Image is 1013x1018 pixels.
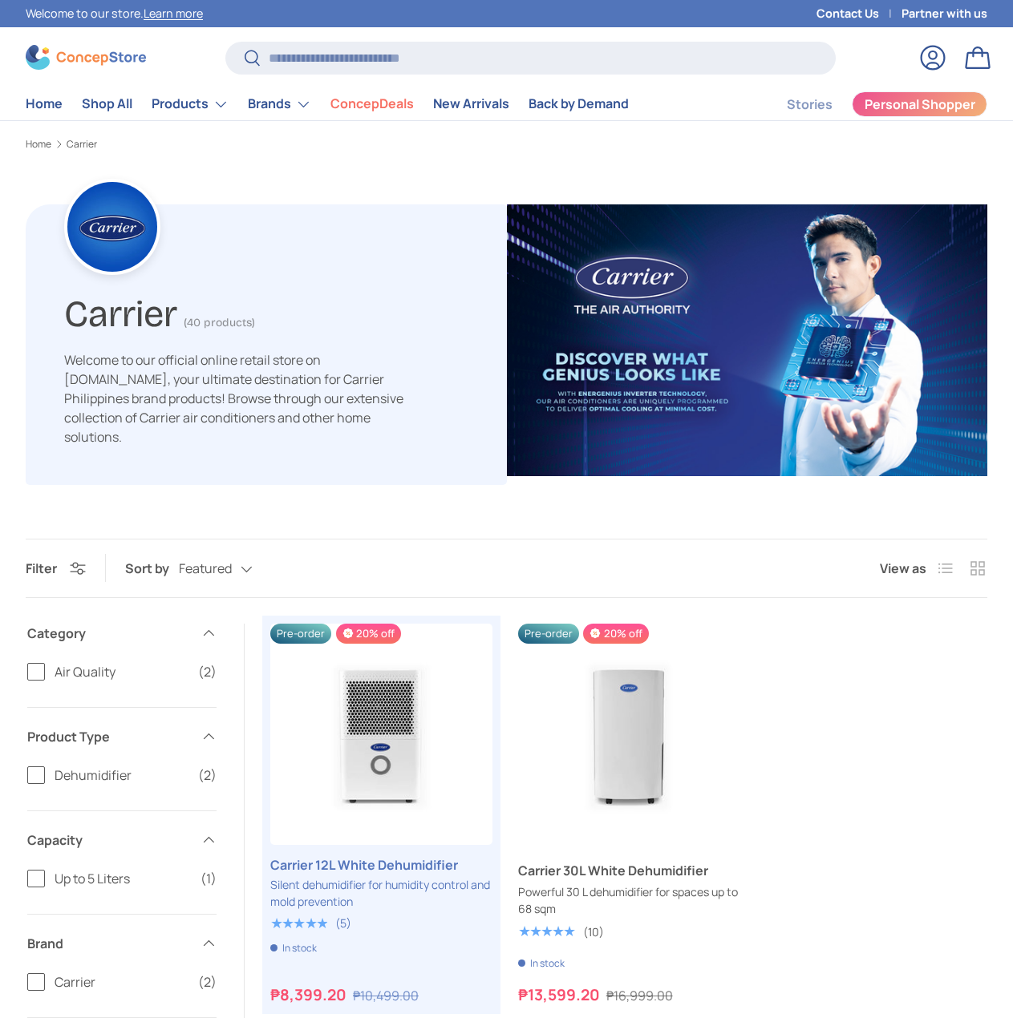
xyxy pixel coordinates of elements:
a: Carrier 12L White Dehumidifier [270,855,492,875]
span: Filter [26,559,57,577]
span: (40 products) [184,316,255,329]
a: Carrier 12L White Dehumidifier [270,624,492,846]
a: Partner with us [902,5,987,22]
a: Personal Shopper [852,91,987,117]
a: Carrier 30L White Dehumidifier [518,624,740,846]
span: Featured [179,561,232,576]
a: ConcepDeals [330,88,414,119]
summary: Brand [27,915,217,972]
a: Learn more [144,6,203,21]
a: Carrier [67,139,97,149]
span: Air Quality [55,662,188,681]
button: Filter [26,559,86,577]
a: Brands [248,88,311,120]
a: Home [26,88,63,119]
label: Sort by [125,559,179,578]
span: (1) [201,869,217,888]
summary: Brands [238,88,321,120]
a: Stories [787,89,833,120]
span: Product Type [27,727,191,746]
summary: Capacity [27,811,217,869]
summary: Products [142,88,238,120]
img: carrier-banner-image-concepstore [507,204,988,476]
span: Brand [27,934,191,953]
span: View as [880,559,926,578]
a: Shop All [82,88,132,119]
span: (2) [198,766,217,785]
nav: Primary [26,88,629,120]
span: Up to 5 Liters [55,869,191,888]
span: Personal Shopper [865,98,975,111]
span: Carrier [55,972,188,992]
a: Contact Us [816,5,902,22]
span: (2) [198,972,217,992]
span: Dehumidifier [55,766,188,785]
span: Capacity [27,830,191,850]
a: Back by Demand [529,88,629,119]
nav: Breadcrumbs [26,137,987,151]
span: Pre-order [518,624,579,644]
summary: Category [27,604,217,662]
p: Welcome to our store. [26,5,203,22]
a: Products [152,88,229,120]
span: (2) [198,662,217,681]
a: Home [26,139,51,149]
img: ConcepStore [26,45,146,70]
h1: Carrier [64,285,177,336]
a: Carrier 30L White Dehumidifier [518,861,740,880]
p: Welcome to our official online retail store on [DOMAIN_NAME], your ultimate destination for Carri... [64,350,417,446]
span: Category [27,624,191,643]
span: Pre-order [270,624,331,644]
summary: Product Type [27,708,217,766]
button: Featured [179,555,285,583]
span: 20% off [336,624,401,644]
span: 20% off [583,624,648,644]
nav: Secondary [748,88,987,120]
a: New Arrivals [433,88,509,119]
